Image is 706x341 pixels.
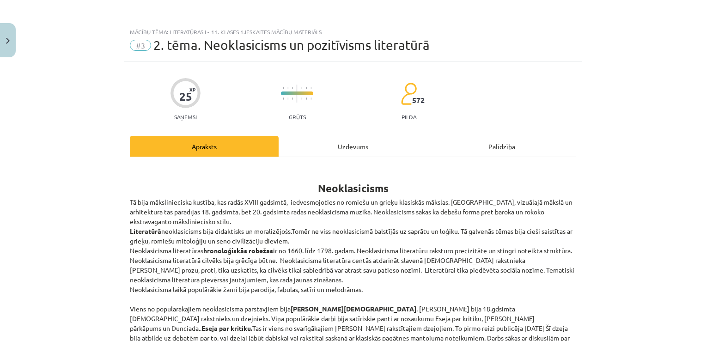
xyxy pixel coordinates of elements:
img: icon-short-line-57e1e144782c952c97e751825c79c345078a6d821885a25fce030b3d8c18986b.svg [287,87,288,89]
p: pilda [402,114,416,120]
span: #3 [130,40,151,51]
div: Apraksts [130,136,279,157]
img: icon-short-line-57e1e144782c952c97e751825c79c345078a6d821885a25fce030b3d8c18986b.svg [306,87,307,89]
span: 572 [412,96,425,104]
img: icon-short-line-57e1e144782c952c97e751825c79c345078a6d821885a25fce030b3d8c18986b.svg [301,97,302,100]
img: icon-short-line-57e1e144782c952c97e751825c79c345078a6d821885a25fce030b3d8c18986b.svg [310,87,311,89]
img: icon-long-line-d9ea69661e0d244f92f715978eff75569469978d946b2353a9bb055b3ed8787d.svg [297,85,298,103]
strong: Eseja par kritiku. [201,324,252,332]
p: Grūts [289,114,306,120]
div: Uzdevums [279,136,427,157]
strong: hronoloģiskās robežas [203,246,273,255]
span: 2. tēma. Neoklasicisms un pozitīvisms literatūrā [153,37,430,53]
div: Palīdzība [427,136,576,157]
img: icon-short-line-57e1e144782c952c97e751825c79c345078a6d821885a25fce030b3d8c18986b.svg [292,97,293,100]
strong: Literatūrā [130,227,161,235]
img: icon-short-line-57e1e144782c952c97e751825c79c345078a6d821885a25fce030b3d8c18986b.svg [301,87,302,89]
div: 25 [179,90,192,103]
img: icon-short-line-57e1e144782c952c97e751825c79c345078a6d821885a25fce030b3d8c18986b.svg [292,87,293,89]
img: icon-short-line-57e1e144782c952c97e751825c79c345078a6d821885a25fce030b3d8c18986b.svg [306,97,307,100]
div: Mācību tēma: Literatūras i - 11. klases 1.ieskaites mācību materiāls [130,29,576,35]
img: icon-short-line-57e1e144782c952c97e751825c79c345078a6d821885a25fce030b3d8c18986b.svg [283,87,284,89]
img: icon-short-line-57e1e144782c952c97e751825c79c345078a6d821885a25fce030b3d8c18986b.svg [283,97,284,100]
img: icon-short-line-57e1e144782c952c97e751825c79c345078a6d821885a25fce030b3d8c18986b.svg [287,97,288,100]
span: XP [189,87,195,92]
img: students-c634bb4e5e11cddfef0936a35e636f08e4e9abd3cc4e673bd6f9a4125e45ecb1.svg [401,82,417,105]
strong: Neoklasicisms [318,182,389,195]
img: icon-short-line-57e1e144782c952c97e751825c79c345078a6d821885a25fce030b3d8c18986b.svg [310,97,311,100]
p: Saņemsi [170,114,201,120]
strong: [PERSON_NAME][DEMOGRAPHIC_DATA] [291,304,416,313]
img: icon-close-lesson-0947bae3869378f0d4975bcd49f059093ad1ed9edebbc8119c70593378902aed.svg [6,38,10,44]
